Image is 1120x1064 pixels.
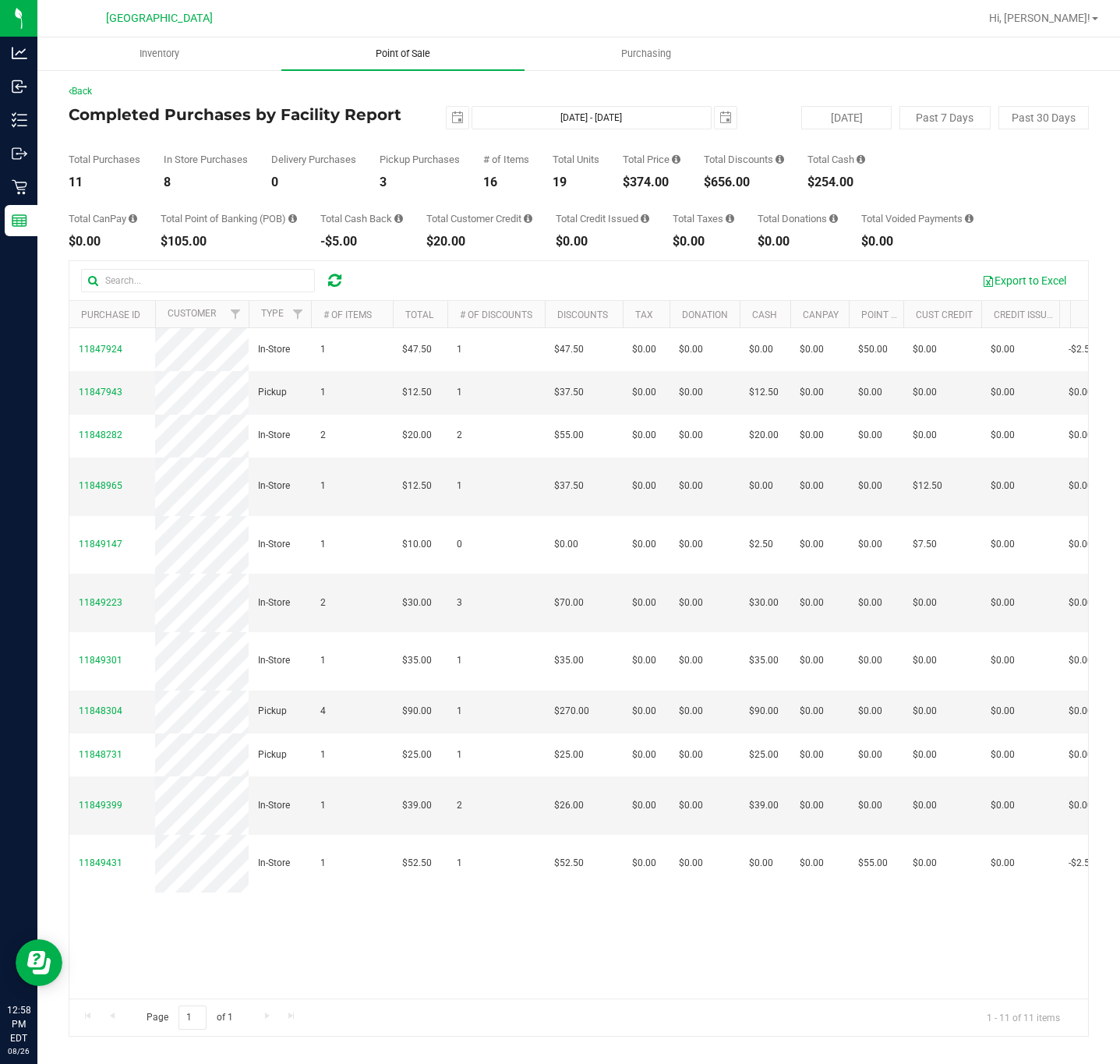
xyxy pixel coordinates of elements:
span: Pickup [258,385,287,400]
span: $47.50 [402,342,432,357]
a: Point of Banking (POB) [861,309,972,320]
a: # of Items [323,309,372,320]
span: $0.00 [679,385,703,400]
span: $0.00 [858,385,882,400]
div: 11 [69,176,140,189]
inline-svg: Inbound [12,79,27,94]
div: -$5.00 [320,235,403,248]
span: $0.00 [632,653,656,668]
span: $7.50 [913,537,937,552]
span: $0.00 [991,385,1015,400]
span: $0.00 [800,385,824,400]
span: In-Store [258,653,290,668]
div: # of Items [483,154,529,164]
span: $25.00 [749,748,779,762]
span: 11849147 [79,539,122,550]
span: $0.00 [679,596,703,610]
span: $25.00 [402,748,432,762]
span: $0.00 [632,342,656,357]
span: 4 [320,704,326,719]
span: $0.00 [749,342,773,357]
span: $26.00 [554,798,584,813]
span: $270.00 [554,704,589,719]
span: $0.00 [749,856,773,871]
span: 1 [457,704,462,719]
div: Total Purchases [69,154,140,164]
span: $10.00 [402,537,432,552]
i: Sum of all round-up-to-next-dollar total price adjustments for all purchases in the date range. [829,214,838,224]
span: $0.00 [858,479,882,493]
span: $0.00 [991,748,1015,762]
span: $0.00 [858,596,882,610]
span: In-Store [258,537,290,552]
div: 8 [164,176,248,189]
span: 11848965 [79,480,122,491]
span: -$2.50 [1069,342,1095,357]
p: 08/26 [7,1045,30,1057]
span: $0.00 [913,856,937,871]
h4: Completed Purchases by Facility Report [69,106,408,123]
span: $30.00 [402,596,432,610]
span: $0.00 [800,748,824,762]
span: 1 [320,385,326,400]
span: $0.00 [632,385,656,400]
button: Export to Excel [972,267,1076,294]
inline-svg: Analytics [12,45,27,61]
i: Sum of the successful, non-voided CanPay payment transactions for all purchases in the date range. [129,214,137,224]
i: Sum of the successful, non-voided cash payment transactions for all purchases in the date range. ... [857,154,865,164]
span: 1 [320,342,326,357]
p: 12:58 PM EDT [7,1003,30,1045]
span: $12.50 [749,385,779,400]
span: Pickup [258,704,287,719]
span: $0.00 [858,653,882,668]
span: 1 - 11 of 11 items [974,1006,1072,1029]
span: $20.00 [749,428,779,443]
span: $39.00 [749,798,779,813]
span: $0.00 [1069,798,1093,813]
span: $0.00 [800,342,824,357]
span: $0.00 [632,856,656,871]
span: 1 [457,479,462,493]
span: $39.00 [402,798,432,813]
span: $37.50 [554,385,584,400]
span: 1 [320,798,326,813]
span: $0.00 [1069,479,1093,493]
span: $0.00 [991,428,1015,443]
div: $374.00 [623,176,680,189]
input: Search... [81,269,315,292]
span: $30.00 [749,596,779,610]
div: $0.00 [673,235,734,248]
span: In-Store [258,856,290,871]
a: Discounts [557,309,608,320]
span: $0.00 [913,596,937,610]
span: $0.00 [991,798,1015,813]
span: 11847943 [79,387,122,398]
span: $90.00 [402,704,432,719]
span: 2 [457,798,462,813]
a: Type [261,308,284,319]
span: $12.50 [913,479,942,493]
span: 1 [457,748,462,762]
input: 1 [178,1006,207,1030]
div: 19 [553,176,599,189]
span: 11849399 [79,800,122,811]
span: $0.00 [632,704,656,719]
div: Total Point of Banking (POB) [161,214,297,224]
i: Sum of all account credit issued for all refunds from returned purchases in the date range. [641,214,649,224]
span: 11849223 [79,597,122,608]
span: $0.00 [800,704,824,719]
span: $0.00 [913,704,937,719]
span: $0.00 [913,428,937,443]
div: Total CanPay [69,214,137,224]
span: $0.00 [991,596,1015,610]
span: 1 [320,856,326,871]
span: Page of 1 [133,1006,246,1030]
span: $0.00 [913,748,937,762]
span: 11849431 [79,857,122,868]
button: Past 7 Days [899,106,990,129]
span: $2.50 [749,537,773,552]
span: 1 [457,856,462,871]
i: Sum of all voided payment transaction amounts, excluding tips and transaction fees, for all purch... [965,214,973,224]
span: $0.00 [913,385,937,400]
a: Purchase ID [81,309,140,320]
